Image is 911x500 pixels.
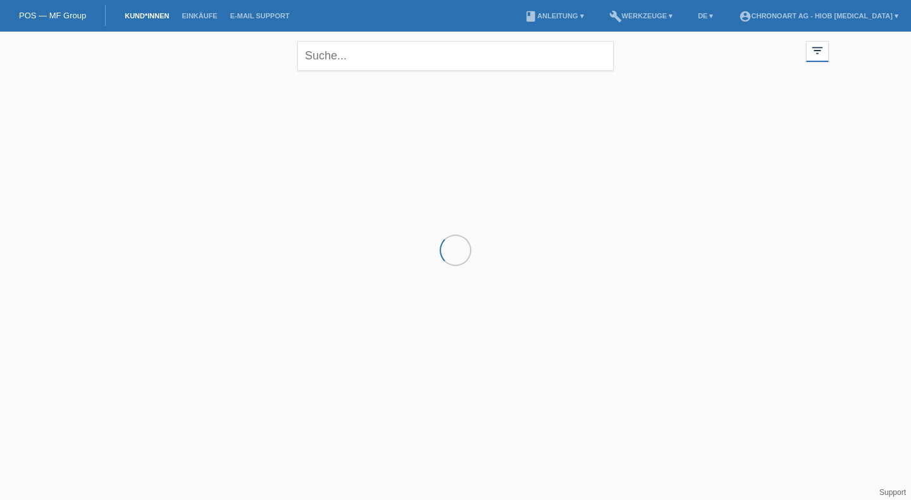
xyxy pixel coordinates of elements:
a: E-Mail Support [224,12,296,20]
a: Kund*innen [118,12,175,20]
a: POS — MF Group [19,11,86,20]
a: bookAnleitung ▾ [518,12,590,20]
i: filter_list [810,44,824,58]
a: account_circleChronoart AG - Hiob [MEDICAL_DATA] ▾ [733,12,905,20]
a: buildWerkzeuge ▾ [603,12,679,20]
i: build [609,10,622,23]
input: Suche... [297,41,614,71]
a: Einkäufe [175,12,223,20]
a: Support [879,488,906,497]
i: book [524,10,537,23]
a: DE ▾ [691,12,719,20]
i: account_circle [739,10,752,23]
